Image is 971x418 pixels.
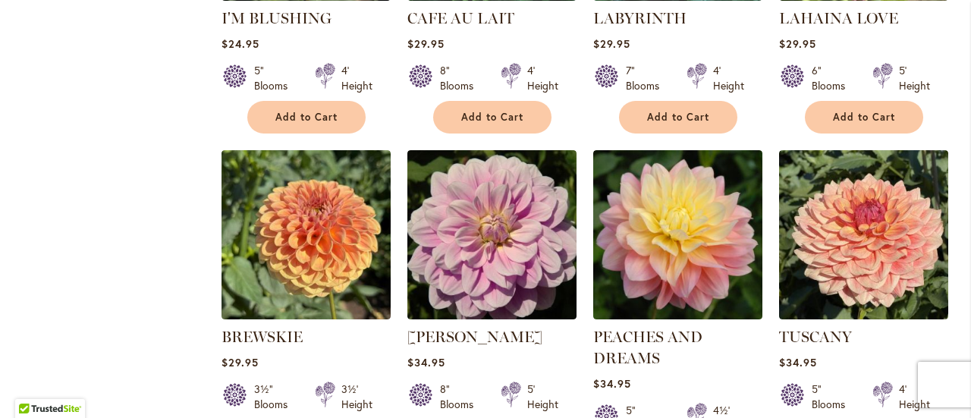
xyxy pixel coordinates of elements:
span: $34.95 [407,355,445,369]
a: BREWSKIE [222,328,303,346]
div: 8" Blooms [440,382,482,412]
a: Randi Dawn [407,308,577,322]
div: 4' Height [899,382,930,412]
div: 3½" Blooms [254,382,297,412]
span: $29.95 [222,355,259,369]
span: $34.95 [593,376,631,391]
button: Add to Cart [247,101,366,134]
button: Add to Cart [433,101,551,134]
span: Add to Cart [461,111,523,124]
iframe: Launch Accessibility Center [11,364,54,407]
img: BREWSKIE [222,150,391,319]
img: Randi Dawn [407,150,577,319]
a: BREWSKIE [222,308,391,322]
span: $29.95 [407,36,445,51]
button: Add to Cart [619,101,737,134]
div: 8" Blooms [440,63,482,93]
div: 6" Blooms [812,63,854,93]
div: 5' Height [527,382,558,412]
div: 3½' Height [341,382,372,412]
span: Add to Cart [275,111,338,124]
div: 5" Blooms [812,382,854,412]
a: TUSCANY [779,308,948,322]
a: PEACHES AND DREAMS [593,328,702,367]
a: PEACHES AND DREAMS [593,308,762,322]
span: Add to Cart [647,111,709,124]
a: LAHAINA LOVE [779,9,898,27]
img: PEACHES AND DREAMS [593,150,762,319]
a: CAFE AU LAIT [407,9,514,27]
div: 4' Height [713,63,744,93]
span: $29.95 [593,36,630,51]
div: 4' Height [527,63,558,93]
span: $34.95 [779,355,817,369]
img: TUSCANY [779,150,948,319]
button: Add to Cart [805,101,923,134]
div: 5" Blooms [254,63,297,93]
span: $29.95 [779,36,816,51]
span: $24.95 [222,36,259,51]
span: Add to Cart [833,111,895,124]
a: LABYRINTH [593,9,687,27]
div: 5' Height [899,63,930,93]
a: [PERSON_NAME] [407,328,542,346]
div: 7" Blooms [626,63,668,93]
div: 4' Height [341,63,372,93]
a: I'M BLUSHING [222,9,332,27]
a: TUSCANY [779,328,852,346]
